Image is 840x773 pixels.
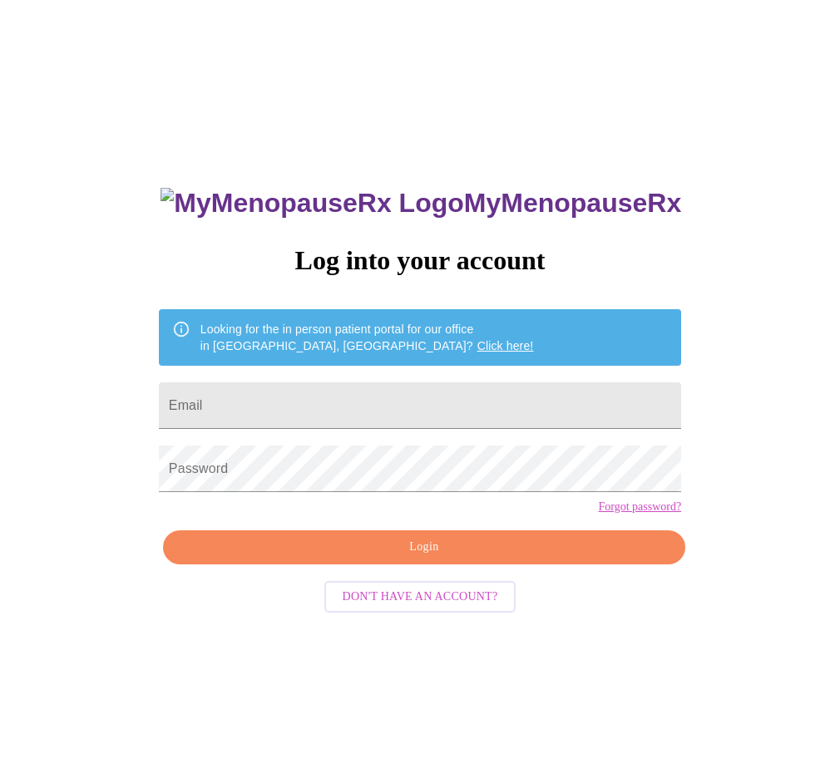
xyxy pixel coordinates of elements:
div: Looking for the in person patient portal for our office in [GEOGRAPHIC_DATA], [GEOGRAPHIC_DATA]? [200,314,534,361]
a: Forgot password? [598,500,681,514]
h3: MyMenopauseRx [161,188,681,219]
span: Login [182,537,666,558]
a: Click here! [477,339,534,352]
h3: Log into your account [159,245,681,276]
button: Don't have an account? [324,581,516,613]
button: Login [163,530,685,564]
img: MyMenopauseRx Logo [161,188,463,219]
span: Don't have an account? [343,587,498,608]
a: Don't have an account? [320,588,521,602]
